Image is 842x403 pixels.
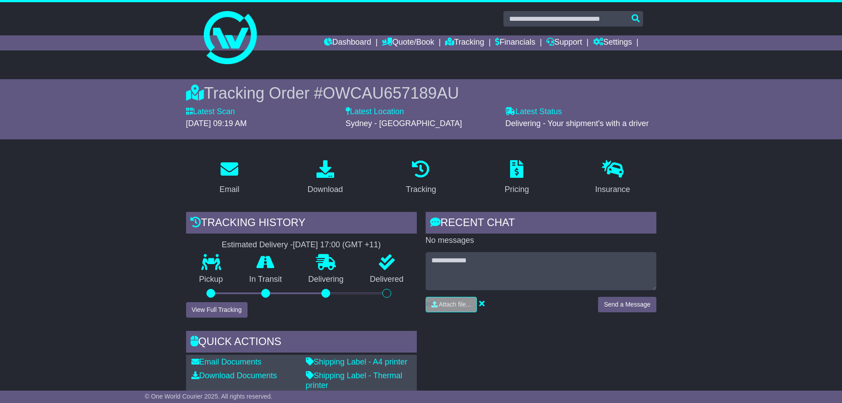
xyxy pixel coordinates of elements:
a: Download [302,157,349,199]
a: Download Documents [191,371,277,380]
div: Download [308,184,343,196]
a: Shipping Label - A4 printer [306,357,408,366]
span: Delivering - Your shipment's with a driver [505,119,649,128]
span: © One World Courier 2025. All rights reserved. [145,393,273,400]
a: Insurance [590,157,636,199]
div: Tracking Order # [186,84,656,103]
div: Tracking [406,184,436,196]
p: No messages [426,236,656,246]
div: [DATE] 17:00 (GMT +11) [293,240,381,250]
span: Sydney - [GEOGRAPHIC_DATA] [346,119,462,128]
label: Latest Status [505,107,562,117]
a: Settings [593,35,632,50]
p: Delivering [295,275,357,284]
button: View Full Tracking [186,302,248,318]
a: Dashboard [324,35,371,50]
div: Estimated Delivery - [186,240,417,250]
label: Latest Scan [186,107,235,117]
p: In Transit [236,275,295,284]
a: Financials [495,35,535,50]
div: Pricing [505,184,529,196]
div: Email [219,184,239,196]
a: Pricing [499,157,535,199]
a: Quote/Book [382,35,434,50]
label: Latest Location [346,107,404,117]
div: Tracking history [186,212,417,236]
span: [DATE] 09:19 AM [186,119,247,128]
a: Email Documents [191,357,262,366]
button: Send a Message [598,297,656,312]
div: RECENT CHAT [426,212,656,236]
a: Tracking [445,35,484,50]
p: Delivered [357,275,417,284]
div: Insurance [595,184,630,196]
a: Email [213,157,245,199]
div: Quick Actions [186,331,417,355]
a: Shipping Label - Thermal printer [306,371,403,390]
a: Support [546,35,582,50]
span: OWCAU657189AU [323,84,459,102]
a: Tracking [400,157,442,199]
p: Pickup [186,275,236,284]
